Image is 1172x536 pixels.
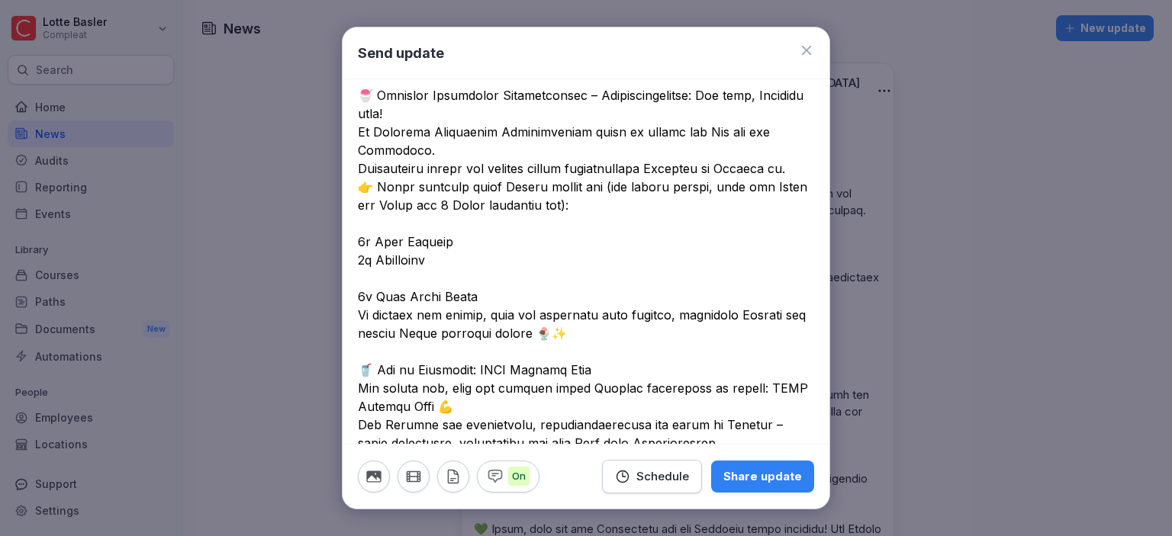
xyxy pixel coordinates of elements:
div: Share update [723,468,802,485]
button: On [477,461,539,493]
button: Share update [711,461,814,493]
div: Schedule [615,468,689,485]
h1: Send update [358,43,444,63]
button: Schedule [602,460,702,493]
p: On [508,467,530,486]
